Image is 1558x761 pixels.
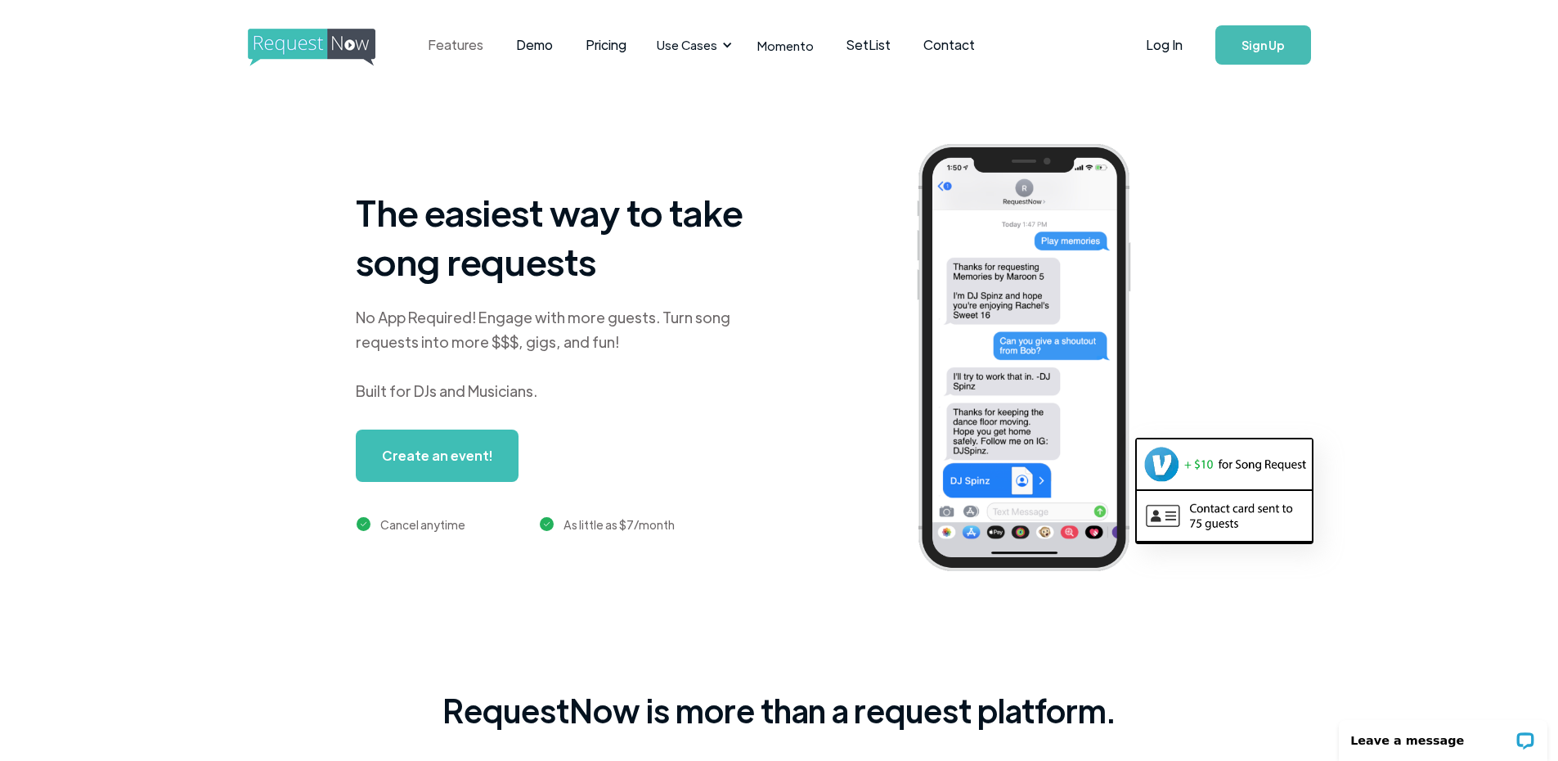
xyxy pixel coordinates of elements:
a: Log In [1129,16,1199,74]
div: Cancel anytime [380,515,465,534]
div: No App Required! Engage with more guests. Turn song requests into more $$$, gigs, and fun! Built ... [356,305,765,403]
img: venmo screenshot [1137,439,1312,489]
img: green checkmark [357,517,370,531]
div: Use Cases [657,36,717,54]
div: Use Cases [647,20,737,70]
img: iphone screenshot [898,133,1174,588]
a: Pricing [569,20,643,70]
div: As little as $7/month [563,515,675,534]
h1: The easiest way to take song requests [356,187,765,286]
a: Contact [907,20,991,70]
a: Momento [741,21,830,70]
a: Create an event! [356,430,519,482]
a: Sign Up [1215,25,1311,65]
a: SetList [830,20,907,70]
iframe: LiveChat chat widget [1328,709,1558,761]
img: green checkmark [540,517,554,531]
a: Features [411,20,500,70]
img: contact card example [1137,491,1312,540]
a: Demo [500,20,569,70]
img: requestnow logo [248,29,406,66]
a: home [248,29,370,61]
